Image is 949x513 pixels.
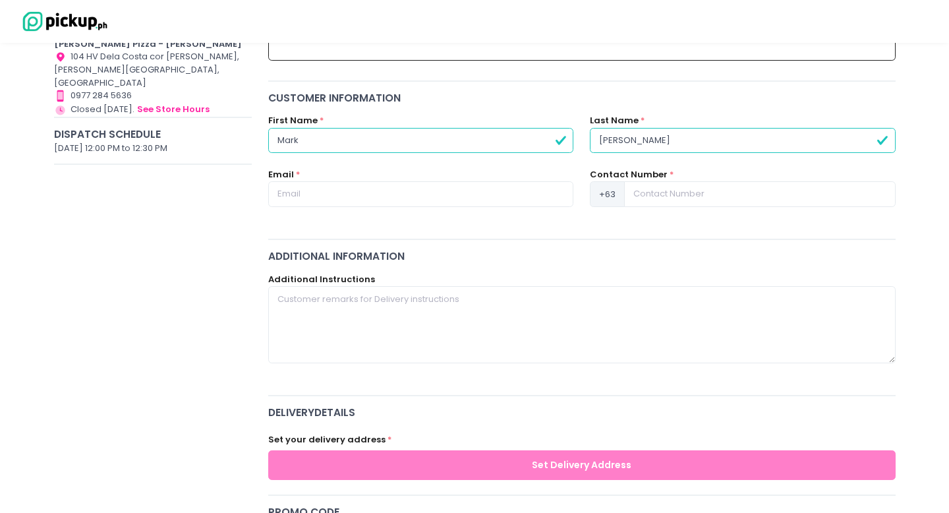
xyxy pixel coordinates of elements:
div: 0977 284 5636 [54,89,252,102]
input: Email [268,181,573,206]
label: Last Name [590,114,639,127]
div: Closed [DATE]. [54,102,252,117]
div: [DATE] 12:00 PM to 12:30 PM [54,142,252,155]
label: Email [268,168,294,181]
b: [PERSON_NAME] Pizza - [PERSON_NAME] [54,38,242,50]
label: First Name [268,114,318,127]
input: First Name [268,128,573,153]
input: Last Name [590,128,895,153]
div: Customer Information [268,90,896,106]
label: Contact Number [590,168,668,181]
button: Set Delivery Address [268,450,896,480]
label: Set your delivery address [268,433,386,446]
span: +63 [590,181,625,206]
div: 104 HV Dela Costa cor [PERSON_NAME], [PERSON_NAME][GEOGRAPHIC_DATA], [GEOGRAPHIC_DATA] [54,50,252,89]
span: delivery Details [268,405,896,420]
div: Additional Information [268,249,896,264]
input: Contact Number [624,181,895,206]
img: logo [16,10,109,33]
div: Dispatch Schedule [54,127,252,142]
label: Additional Instructions [268,273,375,286]
button: see store hours [136,102,210,117]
